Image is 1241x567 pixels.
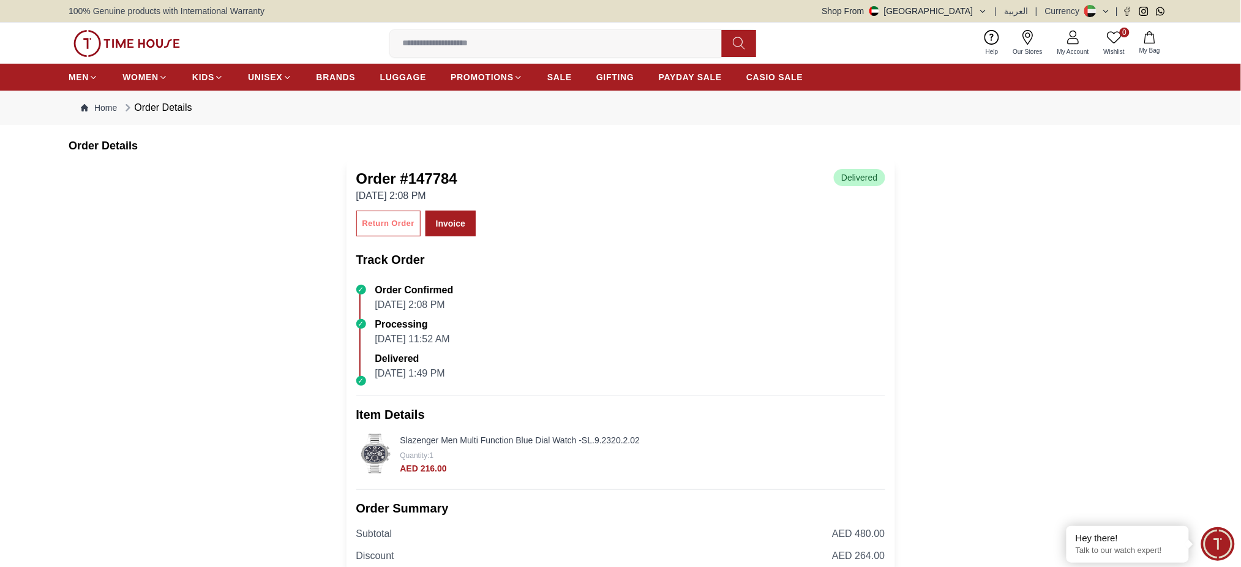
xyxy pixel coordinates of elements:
a: Slazenger Men Multi Function Blue Dial Watch -SL.9.2320.2.02 [400,435,640,445]
div: Currency [1045,5,1085,17]
a: Instagram [1139,7,1149,16]
div: Delivered [834,169,885,186]
div: Hey there! [1076,532,1180,544]
a: WOMEN [122,66,168,88]
a: BRANDS [317,66,356,88]
a: Invoice [426,211,476,236]
a: MEN [69,66,98,88]
span: MEN [69,71,89,83]
p: Order Confirmed [375,283,454,298]
div: Return Order [362,217,414,231]
span: My Bag [1134,46,1165,55]
span: WOMEN [122,71,159,83]
h1: Order # 147784 [356,169,457,189]
button: Shop From[GEOGRAPHIC_DATA] [822,5,988,17]
a: Whatsapp [1156,7,1165,16]
p: [DATE] 2:08 PM [356,189,457,203]
img: ... [356,434,396,473]
a: Help [978,28,1006,59]
nav: Breadcrumb [69,91,1172,125]
div: Order Details [122,100,192,115]
span: 100% Genuine products with International Warranty [69,5,264,17]
a: Our Stores [1006,28,1050,59]
a: 0Wishlist [1097,28,1132,59]
h6: Order Details [69,137,1172,154]
span: GIFTING [596,71,634,83]
button: العربية [1004,5,1028,17]
p: [DATE] 1:49 PM [375,366,445,381]
span: Wishlist [1099,47,1130,56]
p: AED 264.00 [832,549,885,563]
button: My Bag [1132,29,1168,58]
img: United Arab Emirates [869,6,879,16]
h2: Item Details [356,406,885,423]
p: Processing [375,317,450,332]
span: AED 216.00 [400,464,447,473]
a: UNISEX [248,66,291,88]
span: Help [981,47,1003,56]
span: | [1035,5,1038,17]
span: PAYDAY SALE [659,71,722,83]
div: Chat Widget [1201,527,1235,561]
span: Quantity : 1 [400,451,434,460]
p: Delivered [375,351,445,366]
span: Our Stores [1008,47,1048,56]
span: KIDS [192,71,214,83]
p: Discount [356,549,394,563]
h2: Order Summary [356,500,885,517]
span: BRANDS [317,71,356,83]
h2: Track Order [356,251,885,268]
span: | [995,5,997,17]
a: PAYDAY SALE [659,66,722,88]
a: CASIO SALE [746,66,803,88]
span: SALE [547,71,572,83]
a: PROMOTIONS [451,66,523,88]
a: GIFTING [596,66,634,88]
p: [DATE] 2:08 PM [375,298,454,312]
img: ... [73,30,180,57]
a: Facebook [1123,7,1132,16]
a: SALE [547,66,572,88]
p: Talk to our watch expert! [1076,546,1180,556]
span: LUGGAGE [380,71,427,83]
span: My Account [1052,47,1094,56]
a: KIDS [192,66,223,88]
span: | [1115,5,1118,17]
a: LUGGAGE [380,66,427,88]
span: CASIO SALE [746,71,803,83]
span: 0 [1120,28,1130,37]
a: Home [81,102,117,114]
button: Return Order [356,211,421,236]
span: UNISEX [248,71,282,83]
span: PROMOTIONS [451,71,514,83]
p: [DATE] 11:52 AM [375,332,450,347]
p: Subtotal [356,527,392,541]
p: AED 480.00 [832,527,885,541]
